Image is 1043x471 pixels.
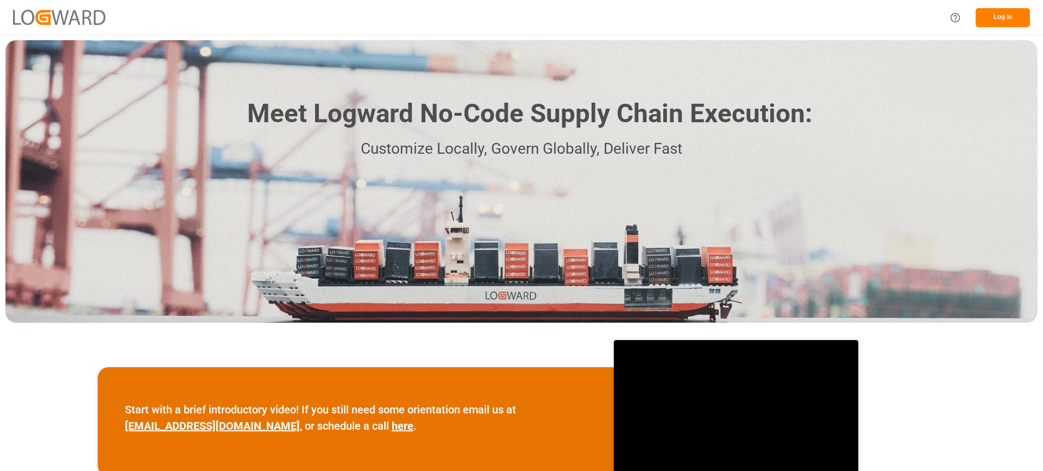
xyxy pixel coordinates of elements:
p: Start with a brief introductory video! If you still need some orientation email us at , or schedu... [125,401,587,434]
h1: Meet Logward No-Code Supply Chain Execution: [247,95,812,133]
button: Help Center [943,5,967,30]
a: here [392,419,413,432]
img: Logward_new_orange.png [13,10,105,24]
p: Customize Locally, Govern Globally, Deliver Fast [231,137,812,161]
a: [EMAIL_ADDRESS][DOMAIN_NAME] [125,419,300,432]
button: Log In [976,8,1030,27]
